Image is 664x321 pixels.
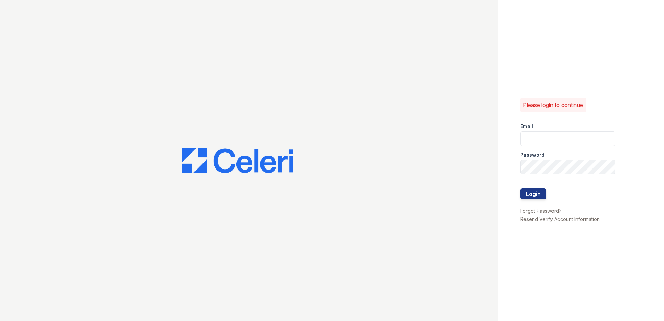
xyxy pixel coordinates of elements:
p: Please login to continue [523,101,583,109]
label: Password [520,151,545,158]
button: Login [520,188,546,199]
a: Resend Verify Account Information [520,216,600,222]
img: CE_Logo_Blue-a8612792a0a2168367f1c8372b55b34899dd931a85d93a1a3d3e32e68fde9ad4.png [182,148,293,173]
a: Forgot Password? [520,208,562,214]
label: Email [520,123,533,130]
